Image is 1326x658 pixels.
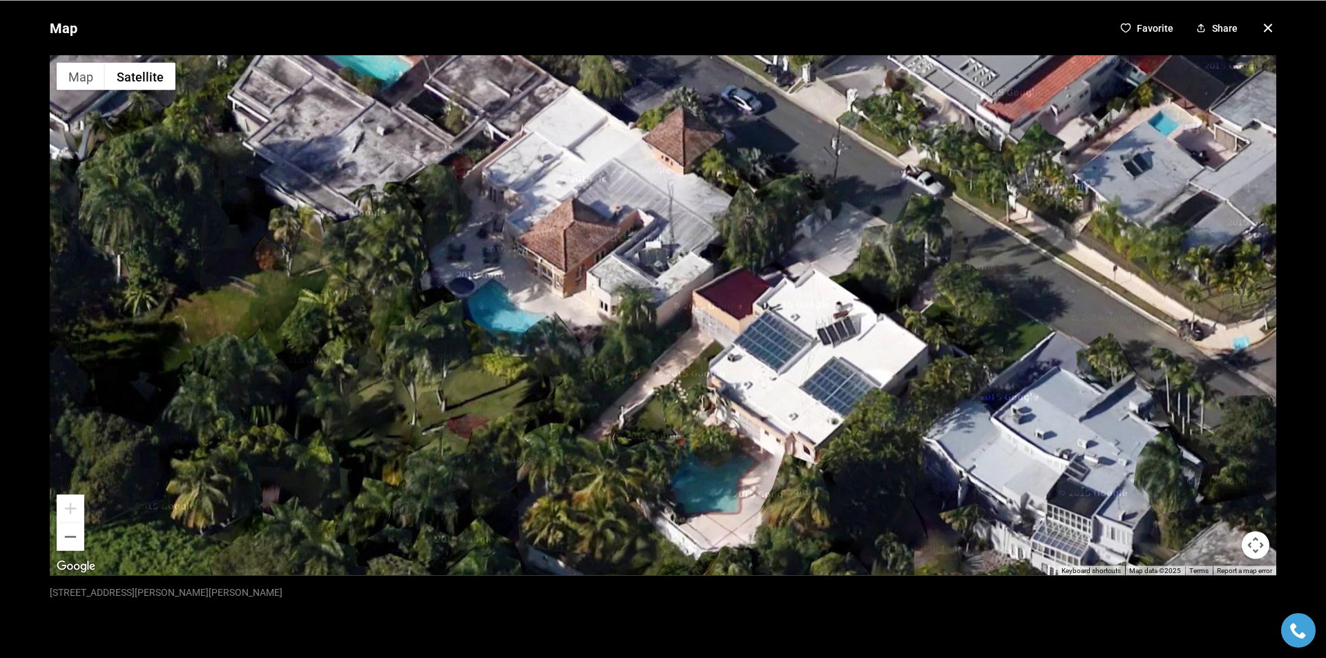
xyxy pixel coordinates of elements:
[50,586,282,597] p: [STREET_ADDRESS][PERSON_NAME][PERSON_NAME]
[1212,22,1238,33] p: Share
[57,62,105,90] button: Show street map
[1189,566,1209,574] a: Terms (opens in new tab)
[57,523,84,550] button: Zoom out
[53,557,99,575] img: Google
[50,14,77,41] p: Map
[1190,17,1243,39] button: Share
[1242,531,1269,559] button: Map camera controls
[1129,566,1181,574] span: Map data ©2025
[1137,22,1173,33] p: Favorite
[1115,17,1179,39] button: Favorite
[1061,565,1121,575] button: Keyboard shortcuts
[105,62,175,90] button: Show satellite imagery
[53,557,99,575] a: Open this area in Google Maps (opens a new window)
[1217,566,1272,574] a: Report a map error
[57,494,84,522] button: Zoom in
